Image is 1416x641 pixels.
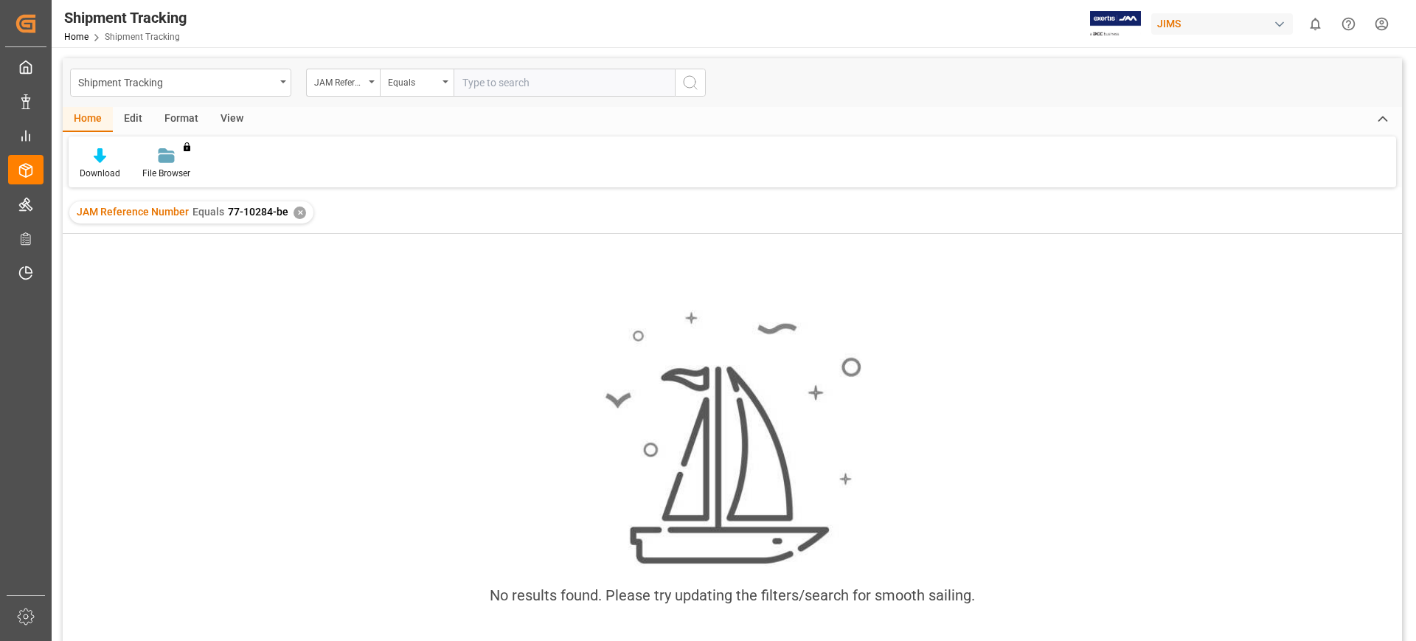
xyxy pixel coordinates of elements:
[1090,11,1141,37] img: Exertis%20JAM%20-%20Email%20Logo.jpg_1722504956.jpg
[64,7,187,29] div: Shipment Tracking
[63,107,113,132] div: Home
[78,72,275,91] div: Shipment Tracking
[306,69,380,97] button: open menu
[153,107,209,132] div: Format
[314,72,364,89] div: JAM Reference Number
[80,167,120,180] div: Download
[113,107,153,132] div: Edit
[228,206,288,218] span: 77-10284-be
[64,32,88,42] a: Home
[1151,13,1293,35] div: JIMS
[388,72,438,89] div: Equals
[380,69,454,97] button: open menu
[675,69,706,97] button: search button
[209,107,254,132] div: View
[77,206,189,218] span: JAM Reference Number
[603,310,861,566] img: smooth_sailing.jpeg
[294,207,306,219] div: ✕
[70,69,291,97] button: open menu
[1151,10,1299,38] button: JIMS
[454,69,675,97] input: Type to search
[1299,7,1332,41] button: show 0 new notifications
[1332,7,1365,41] button: Help Center
[490,584,975,606] div: No results found. Please try updating the filters/search for smooth sailing.
[192,206,224,218] span: Equals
